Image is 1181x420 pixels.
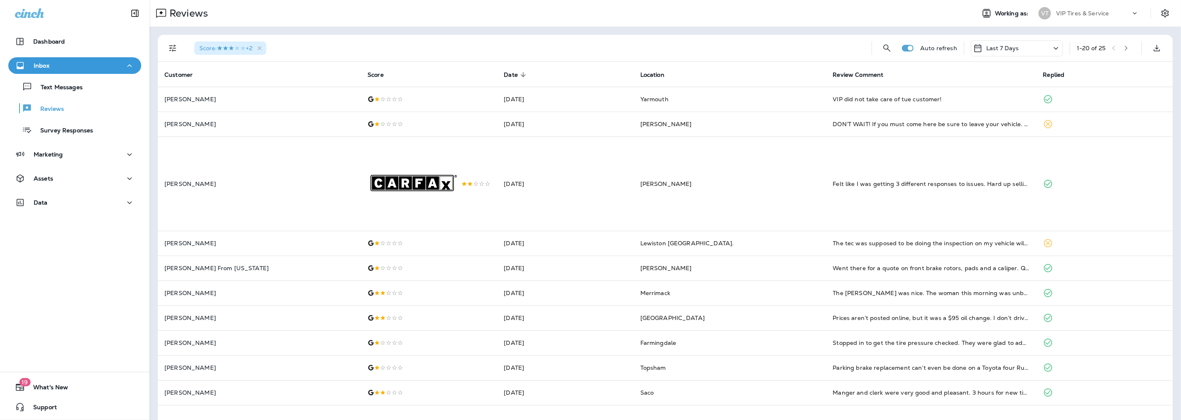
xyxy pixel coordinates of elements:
p: Survey Responses [32,127,93,135]
span: Farmingdale [640,339,676,347]
p: Dashboard [33,38,65,45]
div: Parking brake replacement can’t even be done on a Toyota four Runner at this establishment. A cou... [833,364,1030,372]
button: Collapse Sidebar [123,5,147,22]
div: Prices aren’t posted online, but it was a $95 oil change. I don’t drive a Lambo, it’s a 15-year-o... [833,314,1030,322]
button: Survey Responses [8,121,141,139]
span: Customer [164,71,193,78]
p: [PERSON_NAME] [164,389,354,396]
span: Score : +2 [199,44,252,52]
button: Assets [8,170,141,187]
span: Score [368,71,394,78]
span: Support [25,404,57,414]
p: Reviews [166,7,208,20]
p: Marketing [34,151,63,158]
span: Topsham [640,364,666,371]
button: Settings [1158,6,1173,21]
div: DON’T WAIT! If you must come here be sure to leave your vehicle. Went to get 4 tires. Told the gu... [833,120,1030,128]
td: [DATE] [497,137,633,231]
button: Reviews [8,100,141,117]
td: [DATE] [497,231,633,256]
p: [PERSON_NAME] [164,181,354,187]
p: Inbox [34,62,49,69]
span: Yarmouth [640,95,669,103]
p: Last 7 Days [986,45,1019,51]
div: VIP did not take care of tue customer! [833,95,1030,103]
p: [PERSON_NAME] [164,96,354,103]
span: [PERSON_NAME] [640,264,692,272]
button: Dashboard [8,33,141,50]
p: [PERSON_NAME] [164,315,354,321]
p: Reviews [32,105,64,113]
p: [PERSON_NAME] From [US_STATE] [164,265,354,271]
span: Merrimack [640,289,670,297]
button: Export as CSV [1149,40,1165,56]
p: [PERSON_NAME] [164,121,354,127]
button: Data [8,194,141,211]
td: [DATE] [497,87,633,112]
span: [PERSON_NAME] [640,180,692,188]
div: Went there for a quote on front brake rotors, pads and a caliper. Quote was for $1196! More than ... [833,264,1030,272]
div: Manger and clerk were very good and pleasant. 3 hours for new tires and alignment sitting in the ... [833,388,1030,397]
div: 1 - 20 of 25 [1077,45,1105,51]
div: VT [1039,7,1051,20]
button: Inbox [8,57,141,74]
p: Data [34,199,48,206]
span: Lewiston [GEOGRAPHIC_DATA]. [640,239,734,247]
p: [PERSON_NAME] [164,339,354,346]
div: The tec was supposed to be doing the inspection on my vehicle wile I waited but he went and helpe... [833,239,1030,247]
div: The guy Donald was nice. The woman this morning was unbelieveably rude to me. They had to replace... [833,289,1030,297]
button: 19What's New [8,379,141,396]
span: 19 [19,378,30,386]
td: [DATE] [497,281,633,305]
p: Auto refresh [920,45,957,51]
span: What's New [25,384,68,394]
button: Text Messages [8,78,141,95]
button: Search Reviews [879,40,895,56]
span: [PERSON_NAME] [640,120,692,128]
p: Text Messages [32,84,83,92]
span: Review Comment [833,71,884,78]
button: Support [8,399,141,415]
span: Location [640,71,664,78]
p: [PERSON_NAME] [164,240,354,247]
span: Date [504,71,529,78]
td: [DATE] [497,112,633,137]
td: [DATE] [497,355,633,380]
td: [DATE] [497,330,633,355]
span: [GEOGRAPHIC_DATA] [640,314,705,322]
span: Replied [1043,71,1065,78]
span: Review Comment [833,71,894,78]
span: Saco [640,389,654,396]
p: VIP Tires & Service [1056,10,1109,17]
div: Stopped in to get the tire pressure checked. They were glad to add air to my tires, but wanted $5... [833,339,1030,347]
span: Customer [164,71,203,78]
span: Date [504,71,518,78]
p: [PERSON_NAME] [164,290,354,296]
button: Filters [164,40,181,56]
p: [PERSON_NAME] [164,364,354,371]
td: [DATE] [497,256,633,281]
div: Felt like I was getting 3 different responses to issues. Hard up selling attempts. Do not like th... [833,180,1030,188]
span: Score [368,71,384,78]
p: Assets [34,175,53,182]
span: Location [640,71,675,78]
div: Score:3 Stars+2 [194,42,266,55]
span: Replied [1043,71,1076,78]
td: [DATE] [497,380,633,405]
span: Working as: [995,10,1030,17]
td: [DATE] [497,305,633,330]
button: Marketing [8,146,141,163]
